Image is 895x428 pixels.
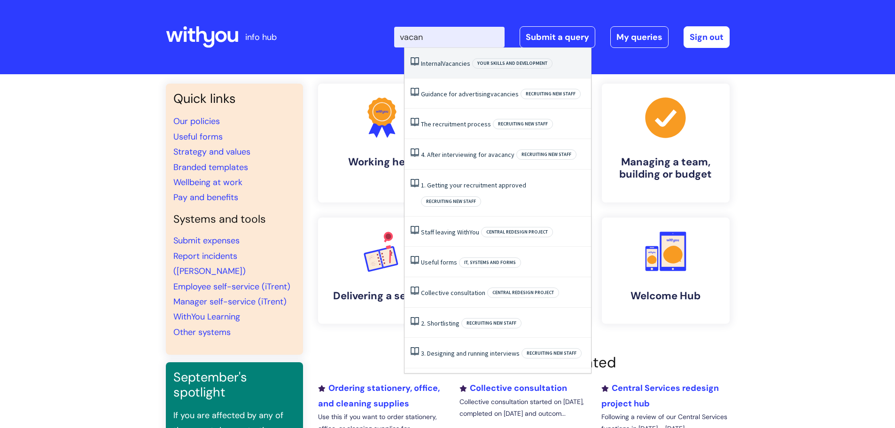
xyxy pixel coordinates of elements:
div: | - [394,26,730,48]
h3: Quick links [173,91,296,106]
a: Useful forms [173,131,223,142]
span: Recruiting new staff [493,119,553,129]
span: Recruiting new staff [421,196,481,207]
a: WithYou Learning [173,311,240,322]
a: Wellbeing at work [173,177,242,188]
a: My queries [610,26,669,48]
span: Recruiting new staff [521,348,582,358]
a: Sign out [684,26,730,48]
input: Search [394,27,505,47]
a: Staff leaving WithYou [421,228,479,236]
a: Working here [318,84,446,202]
a: Collective consultation [421,288,485,297]
a: Branded templates [173,162,248,173]
a: Delivering a service [318,218,446,324]
a: Managing a team, building or budget [602,84,730,202]
a: Ordering stationery, office, and cleaning supplies [318,382,440,409]
a: 2. Shortlisting [421,319,459,327]
span: vacancy [491,150,514,159]
a: Pay and benefits [173,192,238,203]
a: 4. After interviewing for avacancy [421,150,514,159]
span: vacancies [490,90,519,98]
h3: September's spotlight [173,370,296,400]
span: Recruiting new staff [521,89,581,99]
a: Our policies [173,116,220,127]
a: Strategy and values [173,146,250,157]
h4: Managing a team, building or budget [609,156,722,181]
p: Collective consultation started on [DATE], completed on [DATE] and outcom... [459,396,587,420]
a: Welcome Hub [602,218,730,324]
a: 3. Designing and running interviews [421,349,520,358]
h4: Welcome Hub [609,290,722,302]
a: Employee self-service (iTrent) [173,281,290,292]
span: IT, systems and forms [459,257,521,268]
a: Manager self-service (iTrent) [173,296,287,307]
span: Your skills and development [472,58,553,69]
a: Submit expenses [173,235,240,246]
a: Submit a query [520,26,595,48]
a: 1. Getting your recruitment approved [421,181,526,189]
h2: Recently added or updated [318,354,730,371]
a: Report incidents ([PERSON_NAME]) [173,250,246,277]
p: info hub [245,30,277,45]
span: Central redesign project [487,288,559,298]
span: Recruiting new staff [461,318,521,328]
a: Useful forms [421,258,457,266]
a: InternalVacancies [421,59,470,68]
a: Central Services redesign project hub [601,382,719,409]
a: Other systems [173,327,231,338]
h4: Delivering a service [326,290,438,302]
h4: Working here [326,156,438,168]
span: Central redesign project [481,227,553,237]
a: Collective consultation [459,382,567,394]
h4: Systems and tools [173,213,296,226]
span: Recruiting new staff [516,149,576,160]
span: Vacancies [442,59,470,68]
a: The recruitment process [421,120,491,128]
a: Guidance for advertisingvacancies [421,90,519,98]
